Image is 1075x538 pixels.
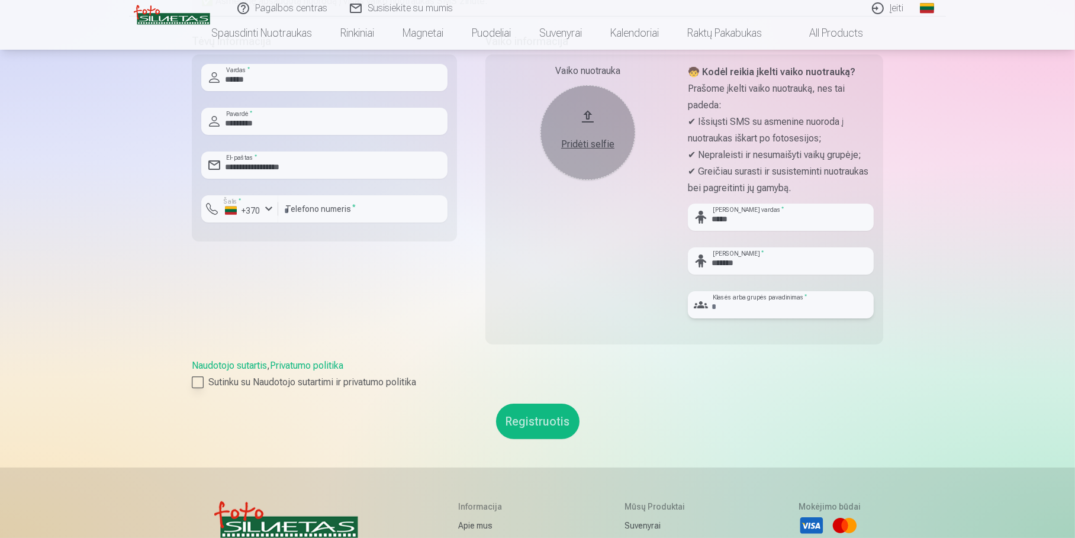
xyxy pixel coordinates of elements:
[192,359,883,389] div: ,
[688,114,874,147] p: ✔ Išsiųsti SMS su asmenine nuoroda į nuotraukas iškart po fotosesijos;
[225,205,260,217] div: +370
[270,360,343,371] a: Privatumo politika
[526,17,597,50] a: Suvenyrai
[496,404,580,439] button: Registruotis
[327,17,389,50] a: Rinkiniai
[799,501,861,513] h5: Mokėjimo būdai
[597,17,674,50] a: Kalendoriai
[625,517,710,534] a: Suvenyrai
[192,375,883,389] label: Sutinku su Naudotojo sutartimi ir privatumo politika
[552,137,623,152] div: Pridėti selfie
[192,360,267,371] a: Naudotojo sutartis
[198,17,327,50] a: Spausdinti nuotraukas
[625,501,710,513] h5: Mūsų produktai
[540,85,635,180] button: Pridėti selfie
[134,5,210,25] img: /v3
[201,195,278,223] button: Šalis*+370
[458,501,537,513] h5: Informacija
[688,163,874,196] p: ✔ Greičiau surasti ir susisteminti nuotraukas bei pagreitinti jų gamybą.
[688,66,855,78] strong: 🧒 Kodėl reikia įkelti vaiko nuotrauką?
[688,147,874,163] p: ✔ Nepraleisti ir nesumaišyti vaikų grupėje;
[495,64,681,78] div: Vaiko nuotrauka
[458,17,526,50] a: Puodeliai
[389,17,458,50] a: Magnetai
[777,17,878,50] a: All products
[688,80,874,114] p: Prašome įkelti vaiko nuotrauką, nes tai padeda:
[674,17,777,50] a: Raktų pakabukas
[220,197,244,206] label: Šalis
[458,517,537,534] a: Apie mus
